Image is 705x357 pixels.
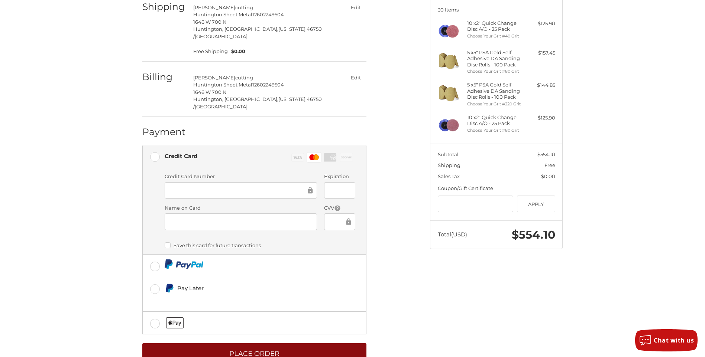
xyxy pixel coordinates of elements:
div: $157.45 [526,49,555,57]
label: CVV [324,204,355,212]
input: Gift Certificate or Coupon Code [438,196,514,212]
span: $554.10 [512,228,555,242]
iframe: Secure Credit Card Frame - Expiration Date [329,186,350,194]
label: Save this card for future transactions [165,242,355,248]
span: 12602249504 [252,82,284,88]
button: Edit [345,72,366,83]
span: $0.00 [228,48,246,55]
button: Apply [517,196,555,212]
h2: Payment [142,126,186,138]
h4: 10 x 2" Quick Change Disc A/O - 25 Pack [467,114,524,127]
span: 12602249504 [252,12,284,17]
span: [US_STATE], [278,96,307,102]
label: Name on Card [165,204,317,212]
iframe: Secure Credit Card Frame - Cardholder Name [170,217,312,226]
div: Pay Later [177,282,315,294]
img: PayPal icon [165,259,204,269]
span: 1646 W 700 N [193,19,227,25]
img: Applepay icon [166,317,184,328]
span: Chat with us [654,336,694,344]
div: $125.90 [526,20,555,27]
h2: Billing [142,71,186,83]
span: Free Shipping [193,48,228,55]
span: cutting [235,75,253,81]
div: $144.85 [526,82,555,89]
span: Huntington Sheet Metal [193,12,252,17]
iframe: PayPal Message 1 [165,296,316,302]
div: Credit Card [165,150,197,162]
span: Total (USD) [438,231,467,238]
li: Choose Your Grit #80 Grit [467,127,524,134]
span: cutting [235,4,253,10]
h3: 30 Items [438,7,555,13]
span: Huntington, [GEOGRAPHIC_DATA], [193,96,278,102]
span: [PERSON_NAME] [193,4,235,10]
span: $0.00 [541,173,555,179]
span: [GEOGRAPHIC_DATA] [195,104,248,109]
span: Subtotal [438,151,459,157]
span: Sales Tax [438,173,460,179]
span: [GEOGRAPHIC_DATA] [195,33,248,39]
label: Credit Card Number [165,173,317,180]
button: Edit [345,2,366,13]
div: $125.90 [526,114,555,122]
li: Choose Your Grit #80 Grit [467,68,524,75]
span: 46750 / [193,96,322,109]
label: Expiration [324,173,355,180]
button: Chat with us [635,329,698,351]
div: Coupon/Gift Certificate [438,185,555,192]
span: Free [544,162,555,168]
span: $554.10 [537,151,555,157]
li: Choose Your Grit #220 Grit [467,101,524,107]
span: Huntington Sheet Metal [193,82,252,88]
span: [PERSON_NAME] [193,75,235,81]
iframe: Secure Credit Card Frame - CVV [329,217,344,226]
span: 1646 W 700 N [193,89,227,95]
h2: Shipping [142,1,186,13]
h4: 5 x 5" PSA Gold Self Adhesive DA Sanding Disc Rolls - 100 Pack [467,49,524,68]
li: Choose Your Grit #40 Grit [467,33,524,39]
h4: 10 x 2" Quick Change Disc A/O - 25 Pack [467,20,524,32]
img: Pay Later icon [165,284,174,293]
h4: 5 x 5" PSA Gold Self Adhesive DA Sanding Disc Rolls - 100 Pack [467,82,524,100]
span: Shipping [438,162,460,168]
span: 46750 / [193,26,322,39]
span: [US_STATE], [278,26,307,32]
iframe: Secure Credit Card Frame - Credit Card Number [170,186,306,194]
span: Huntington, [GEOGRAPHIC_DATA], [193,26,278,32]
